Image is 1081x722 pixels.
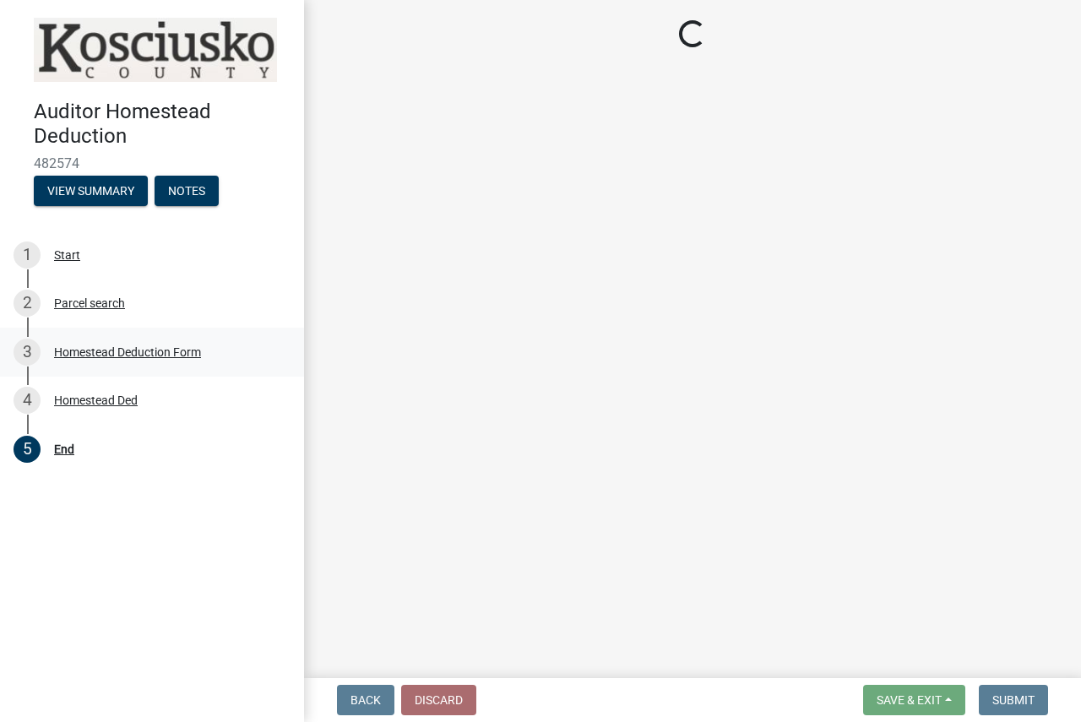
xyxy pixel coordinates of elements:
span: Save & Exit [877,693,942,707]
div: 1 [14,242,41,269]
div: Homestead Deduction Form [54,346,201,358]
div: Parcel search [54,297,125,309]
button: Discard [401,685,476,715]
div: 4 [14,387,41,414]
span: 482574 [34,155,270,171]
button: Notes [155,176,219,206]
div: 3 [14,339,41,366]
h4: Auditor Homestead Deduction [34,100,291,149]
wm-modal-confirm: Summary [34,185,148,198]
div: End [54,443,74,455]
span: Back [350,693,381,707]
span: Submit [992,693,1035,707]
button: Save & Exit [863,685,965,715]
button: Back [337,685,394,715]
button: Submit [979,685,1048,715]
wm-modal-confirm: Notes [155,185,219,198]
div: Homestead Ded [54,394,138,406]
button: View Summary [34,176,148,206]
div: 5 [14,436,41,463]
div: 2 [14,290,41,317]
div: Start [54,249,80,261]
img: Kosciusko County, Indiana [34,18,277,82]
